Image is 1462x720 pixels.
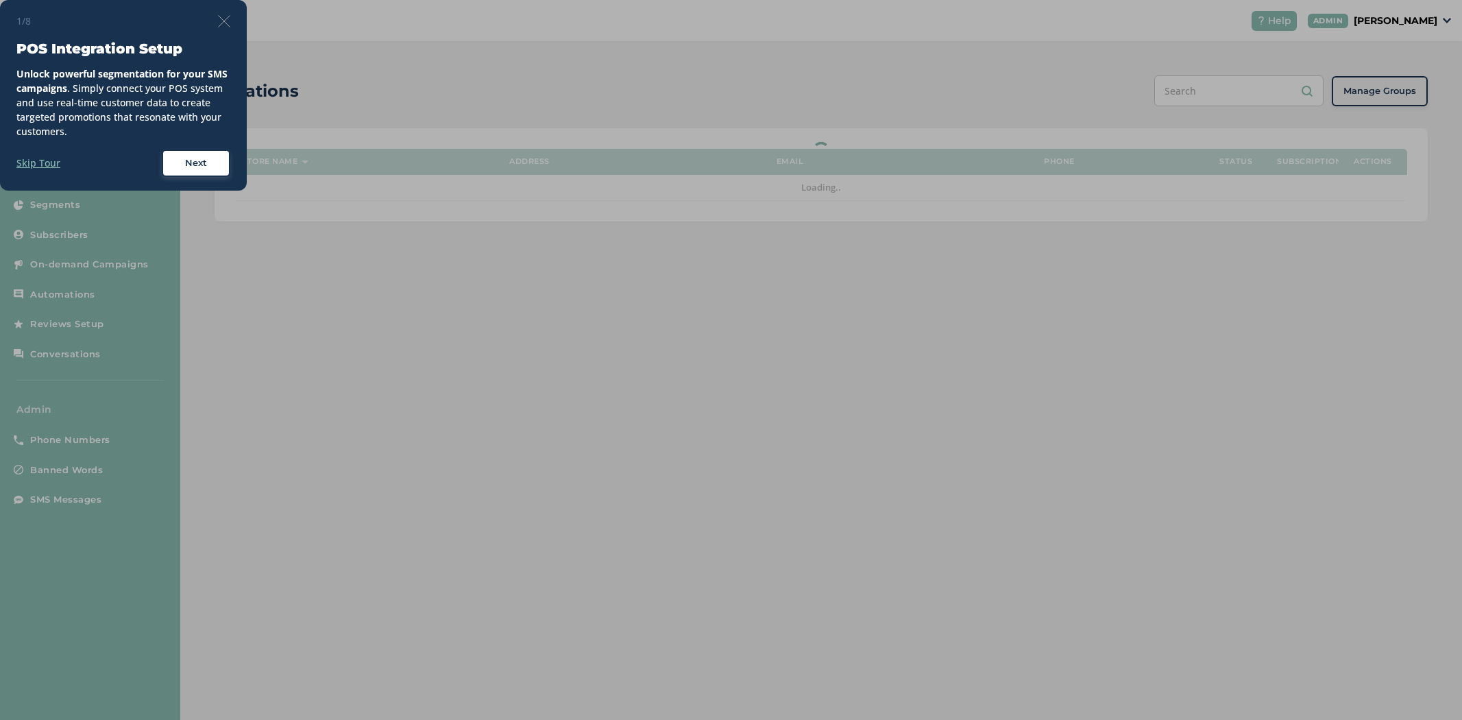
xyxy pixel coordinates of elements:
[1393,654,1462,720] iframe: Chat Widget
[162,149,230,177] button: Next
[16,14,31,28] span: 1/8
[16,156,60,170] label: Skip Tour
[16,67,228,95] strong: Unlock powerful segmentation for your SMS campaigns
[218,15,230,27] img: icon-close-thin-accent-606ae9a3.svg
[16,67,230,139] div: . Simply connect your POS system and use real-time customer data to create targeted promotions th...
[16,39,230,58] h3: POS Integration Setup
[185,156,207,170] span: Next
